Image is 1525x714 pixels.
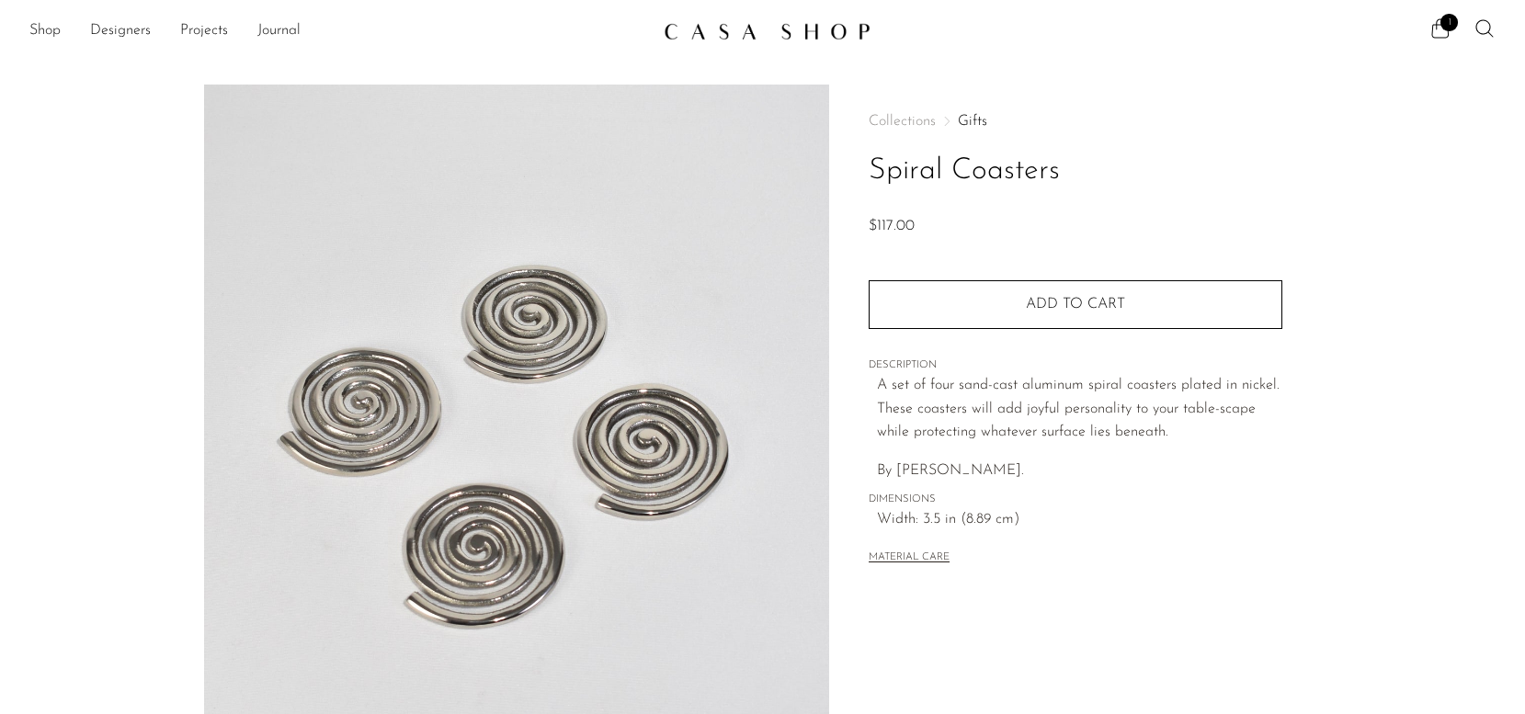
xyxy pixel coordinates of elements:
span: DESCRIPTION [869,357,1282,374]
span: DIMENSIONS [869,492,1282,508]
nav: Breadcrumbs [869,114,1282,129]
span: Width: 3.5 in (8.89 cm) [877,508,1282,532]
nav: Desktop navigation [29,16,649,47]
span: Add to cart [1026,297,1125,312]
a: Gifts [958,114,987,129]
a: Projects [180,19,228,43]
span: 1 [1440,14,1458,31]
span: Collections [869,114,936,129]
a: Shop [29,19,61,43]
span: By [PERSON_NAME]. [877,463,1024,478]
a: Designers [90,19,151,43]
button: Add to cart [869,280,1282,328]
ul: NEW HEADER MENU [29,16,649,47]
a: Journal [257,19,301,43]
button: MATERIAL CARE [869,551,950,565]
h1: Spiral Coasters [869,148,1282,195]
span: $117.00 [869,219,915,233]
span: A set of four sand-cast aluminum spiral coasters plated in nickel. These coasters will add joyful... [877,378,1280,439]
